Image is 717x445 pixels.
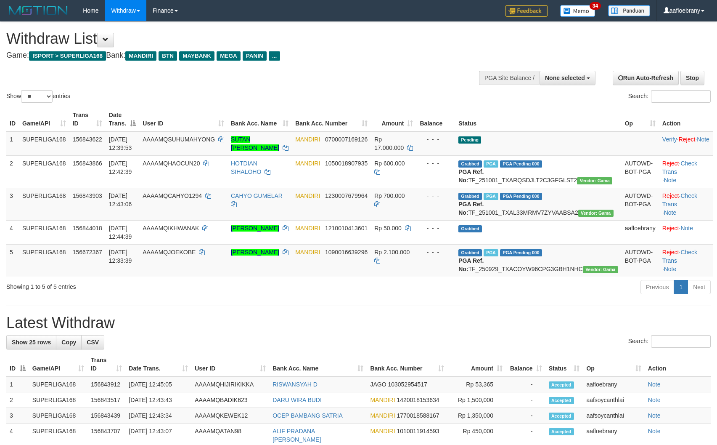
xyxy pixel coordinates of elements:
[6,131,19,156] td: 1
[397,397,439,403] span: Copy 1420018153634 to clipboard
[680,71,704,85] a: Stop
[500,193,542,200] span: PGA Pending
[19,188,69,220] td: SUPERLIGA168
[109,160,132,175] span: [DATE] 12:42:39
[6,314,711,331] h1: Latest Withdraw
[583,392,644,408] td: aafsoycanthlai
[608,5,650,16] img: panduan.png
[295,192,320,199] span: MANDIRI
[374,249,410,256] span: Rp 2.100.000
[325,192,368,199] span: Copy 1230007679964 to clipboard
[109,249,132,264] span: [DATE] 12:33:39
[109,225,132,240] span: [DATE] 12:44:39
[370,428,395,434] span: MANDIRI
[388,381,427,388] span: Copy 103052954517 to clipboard
[458,249,482,256] span: Grabbed
[243,51,267,61] span: PANIN
[613,71,679,85] a: Run Auto-Refresh
[6,4,70,17] img: MOTION_logo.png
[583,266,618,273] span: Vendor URL: https://trx31.1velocity.biz
[659,155,713,188] td: · ·
[19,107,69,131] th: Game/API: activate to sort column ascending
[455,107,621,131] th: Status
[125,392,191,408] td: [DATE] 12:43:43
[19,155,69,188] td: SUPERLIGA168
[269,51,280,61] span: ...
[662,225,679,232] a: Reject
[21,90,53,103] select: Showentries
[622,107,659,131] th: Op: activate to sort column ascending
[674,280,688,294] a: 1
[159,51,177,61] span: BTN
[420,224,452,232] div: - - -
[662,160,679,167] a: Reject
[645,352,711,376] th: Action
[648,381,661,388] a: Note
[484,193,498,200] span: Marked by aafsoycanthlai
[583,352,644,376] th: Op: activate to sort column ascending
[371,107,416,131] th: Amount: activate to sort column ascending
[87,408,125,424] td: 156843439
[6,30,470,47] h1: Withdraw List
[273,397,322,403] a: DARU WIRA BUDI
[506,392,545,408] td: -
[231,192,283,199] a: CAHYO GUMELAR
[273,412,343,419] a: OCEP BAMBANG SATRIA
[628,335,711,348] label: Search:
[500,160,542,168] span: PGA Pending
[125,352,191,376] th: Date Trans.: activate to sort column ascending
[370,381,386,388] span: JAGO
[458,136,481,144] span: Pending
[479,71,540,85] div: PGA Site Balance /
[484,160,498,168] span: Marked by aafsoycanthlai
[125,408,191,424] td: [DATE] 12:43:34
[662,192,697,208] a: Check Trans
[640,280,674,294] a: Previous
[447,392,506,408] td: Rp 1,500,000
[458,168,484,184] b: PGA Ref. No:
[292,107,371,131] th: Bank Acc. Number: activate to sort column ascending
[29,408,87,424] td: SUPERLIGA168
[125,51,156,61] span: MANDIRI
[73,136,102,143] span: 156843622
[662,136,677,143] a: Verify
[458,257,484,272] b: PGA Ref. No:
[143,160,200,167] span: AAAAMQHAOCUN20
[56,335,82,349] a: Copy
[500,249,542,256] span: PGA Pending
[6,188,19,220] td: 3
[659,107,713,131] th: Action
[73,225,102,232] span: 156844018
[664,209,677,216] a: Note
[697,136,709,143] a: Note
[374,160,405,167] span: Rp 600.000
[688,280,711,294] a: Next
[143,225,199,232] span: AAAAMQIKHWANAK
[370,397,395,403] span: MANDIRI
[12,339,51,346] span: Show 25 rows
[6,155,19,188] td: 2
[679,136,696,143] a: Reject
[420,159,452,168] div: - - -
[651,335,711,348] input: Search:
[662,249,697,264] a: Check Trans
[659,244,713,277] td: · ·
[73,160,102,167] span: 156843866
[622,220,659,244] td: aafloebrany
[143,249,196,256] span: AAAAMQJOEKOBE
[273,381,317,388] a: RISWANSYAH D
[447,408,506,424] td: Rp 1,350,000
[6,90,70,103] label: Show entries
[560,5,595,17] img: Button%20Memo.svg
[458,225,482,232] span: Grabbed
[628,90,711,103] label: Search:
[397,428,439,434] span: Copy 1010011914593 to clipboard
[231,225,279,232] a: [PERSON_NAME]
[622,188,659,220] td: AUTOWD-BOT-PGA
[73,249,102,256] span: 156672367
[455,188,621,220] td: TF_251001_TXAL33MRMV7ZYVAABSA2
[191,408,269,424] td: AAAAMQKEWEK12
[455,244,621,277] td: TF_250929_TXACOYW96CPG3GBH1NHC
[549,381,574,389] span: Accepted
[109,136,132,151] span: [DATE] 12:39:53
